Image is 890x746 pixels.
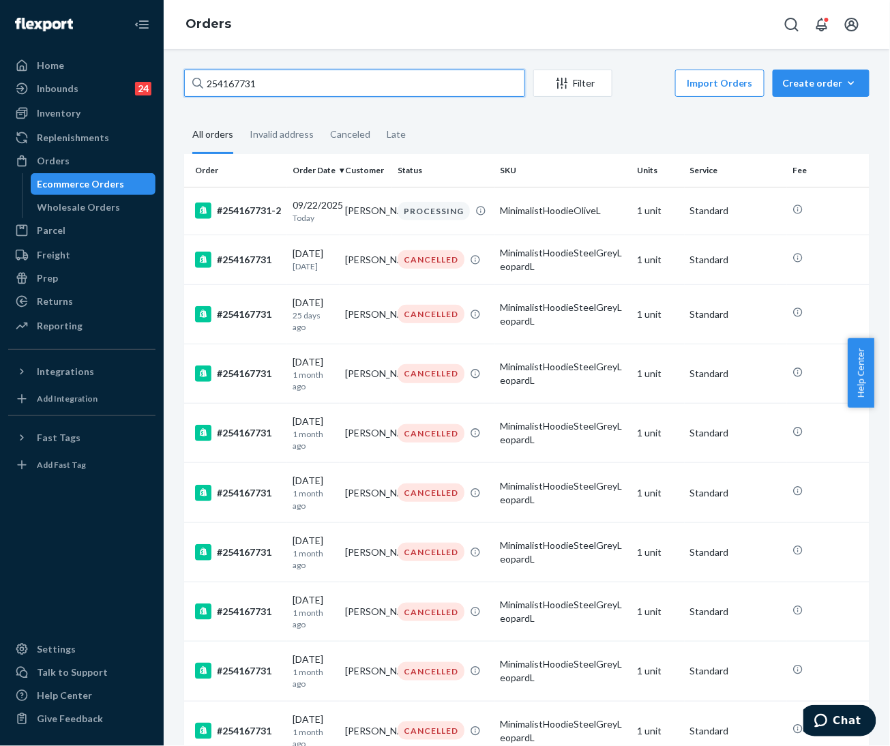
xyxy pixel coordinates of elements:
th: Units [632,154,685,187]
div: MinimalistHoodieSteelGreyLeopardL [501,539,627,566]
div: Integrations [37,365,94,378]
a: Reporting [8,315,155,337]
p: Standard [690,546,782,559]
button: Talk to Support [8,661,155,683]
div: #254167731 [195,663,282,679]
p: 1 month ago [293,548,334,571]
div: CANCELLED [398,483,464,502]
div: Freight [37,248,70,262]
p: [DATE] [293,260,334,272]
a: Help Center [8,685,155,706]
div: CANCELLED [398,603,464,621]
td: [PERSON_NAME] [340,522,392,582]
a: Ecommerce Orders [31,173,156,195]
div: Reporting [37,319,83,333]
div: #254167731 [195,603,282,620]
div: Prep [37,271,58,285]
a: Freight [8,244,155,266]
div: [DATE] [293,474,334,511]
a: Add Fast Tag [8,454,155,476]
div: MinimalistHoodieOliveL [501,204,627,218]
div: [DATE] [293,534,334,571]
div: Orders [37,154,70,168]
div: Add Fast Tag [37,459,86,471]
th: Order Date [287,154,340,187]
p: Standard [690,253,782,267]
div: [DATE] [293,593,334,630]
input: Search orders [184,70,525,97]
div: Add Integration [37,393,98,404]
p: Standard [690,308,782,321]
div: Returns [37,295,73,308]
button: Create order [773,70,870,97]
button: Integrations [8,361,155,383]
p: 1 month ago [293,369,334,392]
div: Fast Tags [37,431,80,445]
div: CANCELLED [398,364,464,383]
div: CANCELLED [398,662,464,681]
ol: breadcrumbs [175,5,242,44]
button: Close Navigation [128,11,155,38]
p: Today [293,212,334,224]
div: MinimalistHoodieSteelGreyLeopardL [501,479,627,507]
td: [PERSON_NAME] [340,463,392,522]
div: MinimalistHoodieSteelGreyLeopardL [501,419,627,447]
td: 1 unit [632,344,685,403]
div: [DATE] [293,653,334,689]
p: 25 days ago [293,310,334,333]
td: [PERSON_NAME] [340,235,392,284]
td: 1 unit [632,187,685,235]
div: [DATE] [293,296,334,333]
div: MinimalistHoodieSteelGreyLeopardL [501,246,627,273]
a: Home [8,55,155,76]
div: Customer [345,164,387,176]
iframe: Opens a widget where you can chat to one of our agents [803,705,876,739]
div: CANCELLED [398,305,464,323]
div: Ecommerce Orders [38,177,125,191]
p: Standard [690,664,782,678]
p: 1 month ago [293,607,334,630]
td: 1 unit [632,463,685,522]
div: CANCELLED [398,543,464,561]
div: Wholesale Orders [38,200,121,214]
a: Inventory [8,102,155,124]
div: Inventory [37,106,80,120]
button: Help Center [848,338,874,408]
div: CANCELLED [398,424,464,443]
div: MinimalistHoodieSteelGreyLeopardL [501,657,627,685]
td: 1 unit [632,522,685,582]
div: #254167731 [195,252,282,268]
td: [PERSON_NAME] [340,284,392,344]
th: SKU [495,154,632,187]
p: Standard [690,204,782,218]
div: Filter [534,76,612,90]
div: MinimalistHoodieSteelGreyLeopardL [501,301,627,328]
td: 1 unit [632,642,685,701]
div: MinimalistHoodieSteelGreyLeopardL [501,360,627,387]
a: Replenishments [8,127,155,149]
button: Filter [533,70,612,97]
a: Orders [186,16,231,31]
th: Fee [787,154,870,187]
button: Open notifications [808,11,835,38]
a: Add Integration [8,388,155,410]
img: Flexport logo [15,18,73,31]
div: CANCELLED [398,250,464,269]
div: CANCELLED [398,721,464,740]
p: Standard [690,426,782,440]
p: Standard [690,486,782,500]
div: Late [387,117,406,152]
a: Inbounds24 [8,78,155,100]
div: [DATE] [293,247,334,272]
p: 1 month ago [293,666,334,689]
a: Prep [8,267,155,289]
button: Import Orders [675,70,765,97]
p: Standard [690,605,782,618]
button: Open account menu [838,11,865,38]
button: Give Feedback [8,708,155,730]
div: #254167731 [195,306,282,323]
td: [PERSON_NAME] [340,642,392,701]
th: Order [184,154,287,187]
td: [PERSON_NAME] [340,344,392,403]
